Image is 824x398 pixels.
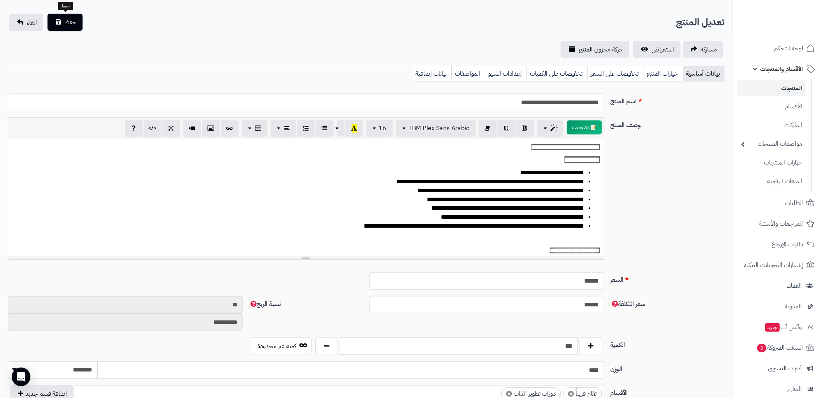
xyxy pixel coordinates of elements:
a: الطلبات [738,194,819,212]
button: 16 [366,120,393,137]
span: استعراض [652,45,674,54]
span: الأقسام والمنتجات [761,64,803,74]
span: حركة مخزون المنتج [579,45,623,54]
a: العملاء [738,276,819,295]
a: بيانات أساسية [683,66,725,81]
a: تخفيضات على السعر [587,66,644,81]
label: الأقسام [607,385,728,398]
a: خيارات المنتج [644,66,683,81]
a: المراجعات والأسئلة [738,214,819,233]
a: استعراض [633,41,681,58]
img: logo-2.png [771,6,817,22]
a: إشعارات التحويلات البنكية [738,256,819,274]
a: الملفات الرقمية [738,173,806,190]
a: المنتجات [738,80,806,96]
span: لوحة التحكم [775,43,803,54]
button: IBM Plex Sans Arabic [396,120,476,137]
label: السعر [607,272,728,285]
a: وآتس آبجديد [738,318,819,336]
span: مشاركه [701,45,717,54]
a: الأقسام [738,98,806,115]
a: إعدادات السيو [485,66,526,81]
span: الطلبات [785,198,803,209]
div: حفظ [58,2,73,11]
span: العملاء [787,280,802,291]
a: مشاركه [683,41,724,58]
a: بيانات إضافية [412,66,451,81]
label: اسم المنتج [607,94,728,106]
label: الوزن [607,361,728,374]
a: حركة مخزون المنتج [561,41,629,58]
a: الماركات [738,117,806,134]
a: خيارات المنتجات [738,154,806,171]
span: إشعارات التحويلات البنكية [744,260,803,271]
a: السلات المتروكة3 [738,338,819,357]
div: Open Intercom Messenger [12,368,30,386]
span: أدوات التسويق [768,363,802,374]
span: سعر التكلفة [611,299,646,309]
label: وصف المنتج [607,117,728,130]
h2: تعديل المنتج [676,14,725,30]
a: المواصفات [451,66,485,81]
button: حفظ [48,14,83,31]
span: جديد [766,323,780,332]
span: × [506,391,512,397]
span: المراجعات والأسئلة [759,218,803,229]
a: مواصفات المنتجات [738,136,806,152]
label: الكمية [607,337,728,350]
a: الغاء [9,14,43,31]
span: وآتس آب [765,322,802,333]
a: طلبات الإرجاع [738,235,819,254]
button: 📝 AI وصف [567,120,602,134]
span: 16 [379,124,387,133]
a: لوحة التحكم [738,39,819,58]
span: نسبة الربح [249,299,281,309]
a: أدوات التسويق [738,359,819,378]
span: الغاء [27,18,37,27]
span: 3 [757,344,767,352]
span: حفظ [65,18,76,27]
span: × [568,391,574,397]
span: IBM Plex Sans Arabic [410,124,470,133]
span: طلبات الإرجاع [772,239,803,250]
span: السلات المتروكة [757,342,803,353]
a: المدونة [738,297,819,316]
a: تخفيضات على الكميات [526,66,587,81]
span: التقارير [787,384,802,394]
span: المدونة [785,301,802,312]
